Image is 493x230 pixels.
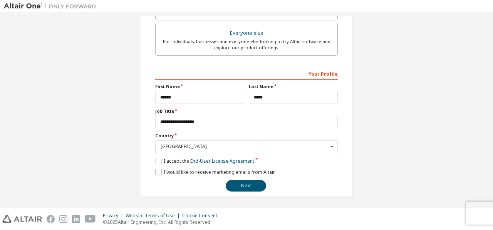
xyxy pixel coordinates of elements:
label: I accept the [155,158,254,164]
img: facebook.svg [47,215,55,223]
div: [GEOGRAPHIC_DATA] [161,144,328,149]
a: End-User License Agreement [190,158,254,164]
img: altair_logo.svg [2,215,42,223]
label: Country [155,133,338,139]
label: Job Title [155,108,338,114]
div: Your Profile [155,67,338,80]
label: First Name [155,83,244,90]
div: Cookie Consent [182,213,222,219]
div: Everyone else [160,28,333,38]
img: Altair One [4,2,100,10]
label: I would like to receive marketing emails from Altair [155,169,275,175]
div: Website Terms of Use [126,213,182,219]
div: For individuals, businesses and everyone else looking to try Altair software and explore our prod... [160,38,333,51]
img: youtube.svg [85,215,96,223]
button: Next [226,180,266,192]
img: instagram.svg [59,215,67,223]
label: Last Name [249,83,338,90]
img: linkedin.svg [72,215,80,223]
p: © 2025 Altair Engineering, Inc. All Rights Reserved. [103,219,222,225]
div: Privacy [103,213,126,219]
